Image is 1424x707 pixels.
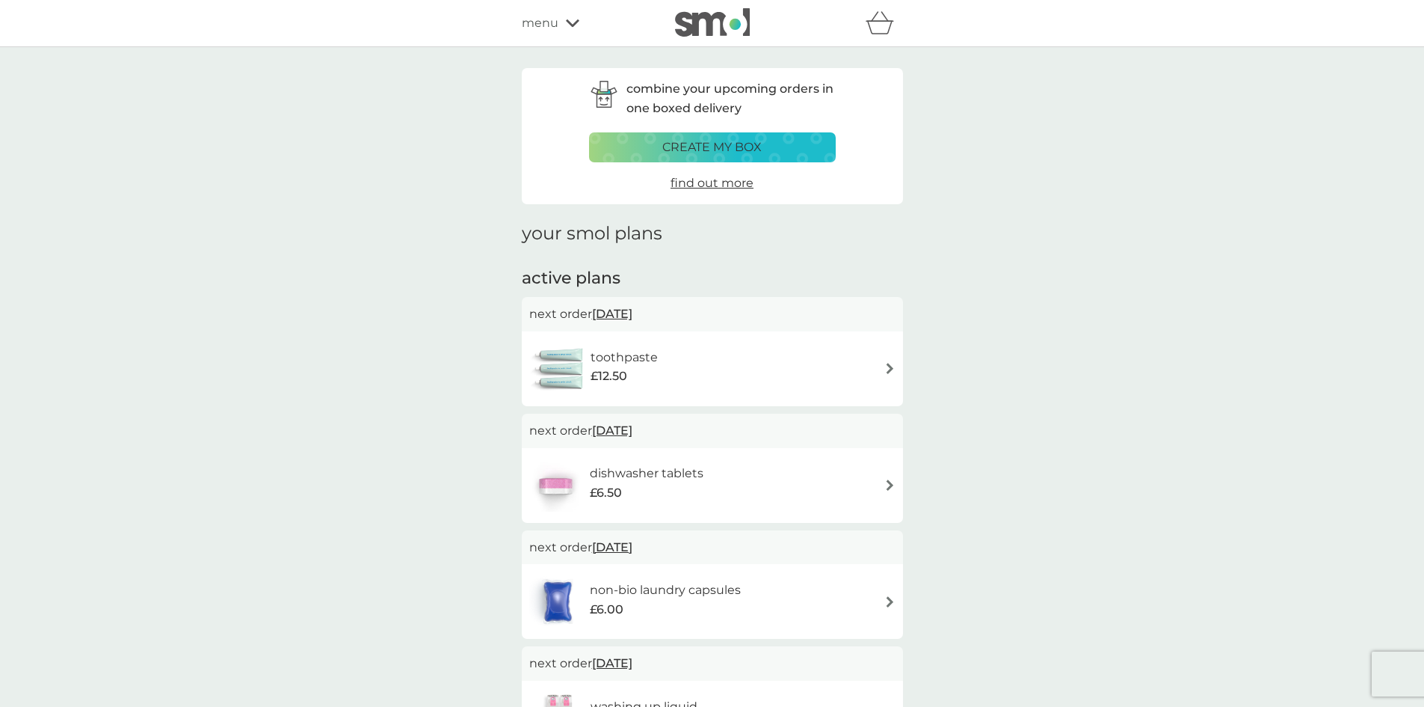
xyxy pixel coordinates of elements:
a: find out more [671,174,753,193]
button: create my box [589,132,836,162]
div: basket [866,8,903,38]
h1: your smol plans [522,223,903,245]
span: [DATE] [592,416,632,445]
img: non-bio laundry capsules [529,575,586,628]
h6: toothpaste [591,348,658,367]
img: arrow right [884,363,896,374]
p: create my box [662,138,762,157]
h2: active plans [522,267,903,290]
p: next order [529,421,896,441]
img: arrow right [884,596,896,607]
img: smol [675,8,750,37]
span: [DATE] [592,649,632,678]
span: £6.50 [590,483,622,503]
span: menu [522,13,558,33]
img: toothpaste [529,343,591,395]
span: £12.50 [591,367,627,386]
p: next order [529,654,896,673]
img: arrow right [884,480,896,491]
img: dishwasher tablets [529,459,582,512]
span: [DATE] [592,299,632,328]
p: next order [529,538,896,557]
p: combine your upcoming orders in one boxed delivery [626,79,836,117]
span: £6.00 [590,600,623,619]
span: find out more [671,176,753,190]
h6: non-bio laundry capsules [590,581,741,600]
span: [DATE] [592,533,632,562]
p: next order [529,304,896,324]
h6: dishwasher tablets [590,464,703,483]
